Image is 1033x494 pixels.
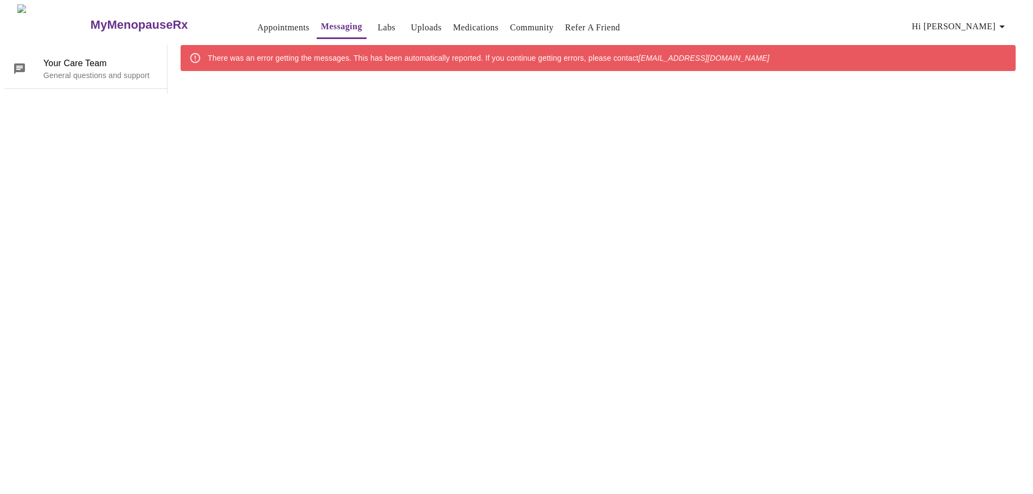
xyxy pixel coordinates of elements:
[510,20,554,35] a: Community
[912,19,1009,34] span: Hi [PERSON_NAME]
[448,17,503,39] button: Medications
[89,6,231,44] a: MyMenopauseRx
[4,49,167,88] div: Your Care TeamGeneral questions and support
[258,20,310,35] a: Appointments
[561,17,625,39] button: Refer a Friend
[17,4,89,45] img: MyMenopauseRx Logo
[208,48,769,68] div: There was an error getting the messages. This has been automatically reported. If you continue ge...
[253,17,314,39] button: Appointments
[43,70,158,81] p: General questions and support
[908,16,1013,37] button: Hi [PERSON_NAME]
[565,20,620,35] a: Refer a Friend
[638,54,769,62] em: [EMAIL_ADDRESS][DOMAIN_NAME]
[321,19,362,34] a: Messaging
[407,17,446,39] button: Uploads
[317,16,367,39] button: Messaging
[453,20,498,35] a: Medications
[506,17,559,39] button: Community
[411,20,442,35] a: Uploads
[43,57,158,70] span: Your Care Team
[369,17,404,39] button: Labs
[91,18,188,32] h3: MyMenopauseRx
[377,20,395,35] a: Labs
